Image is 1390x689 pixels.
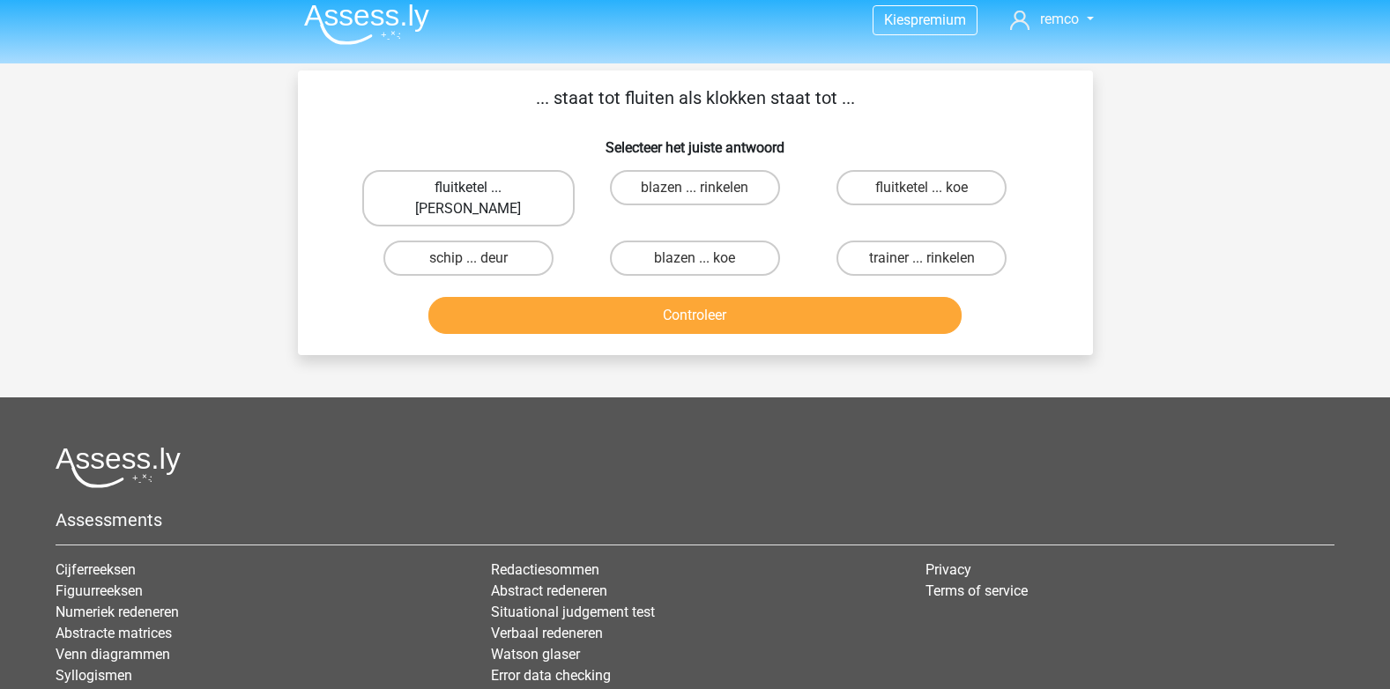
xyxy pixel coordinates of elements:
label: blazen ... rinkelen [610,170,780,205]
span: Kies [884,11,911,28]
button: Controleer [428,297,962,334]
a: Situational judgement test [491,604,655,620]
label: fluitketel ... koe [836,170,1007,205]
h6: Selecteer het juiste antwoord [326,125,1065,156]
a: Terms of service [925,582,1028,599]
label: fluitketel ... [PERSON_NAME] [362,170,575,226]
a: Error data checking [491,667,611,684]
a: Numeriek redeneren [56,604,179,620]
img: Assessly [304,4,429,45]
a: remco [1003,9,1100,30]
a: Privacy [925,561,971,578]
a: Watson glaser [491,646,580,663]
label: schip ... deur [383,241,554,276]
a: Verbaal redeneren [491,625,603,641]
a: Abstracte matrices [56,625,172,641]
a: Kiespremium [873,8,977,32]
span: remco [1040,11,1079,27]
a: Syllogismen [56,667,132,684]
a: Figuurreeksen [56,582,143,599]
a: Cijferreeksen [56,561,136,578]
p: ... staat tot fluiten als klokken staat tot ... [326,85,1065,111]
img: Assessly logo [56,447,181,488]
h5: Assessments [56,509,1334,530]
label: trainer ... rinkelen [836,241,1007,276]
span: premium [911,11,966,28]
a: Venn diagrammen [56,646,170,663]
a: Abstract redeneren [491,582,607,599]
a: Redactiesommen [491,561,599,578]
label: blazen ... koe [610,241,780,276]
